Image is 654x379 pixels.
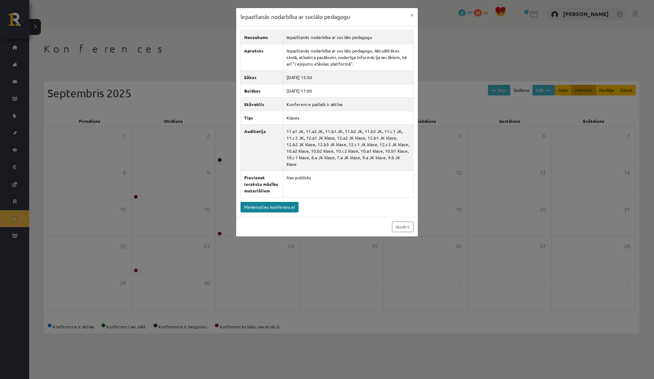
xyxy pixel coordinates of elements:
[406,8,418,22] button: ×
[241,44,283,70] th: Apraksts
[241,124,283,171] th: Auditorija
[241,84,283,97] th: Beidzas
[283,30,413,44] td: Iepazīšanās nodarbība ar sociālo pedagogu
[241,97,283,111] th: Stāvoklis
[241,12,350,21] h3: Iepazīšanās nodarbība ar sociālo pedagogu
[241,111,283,124] th: Tips
[283,111,413,124] td: Klases
[283,171,413,197] td: Nav publisks
[283,84,413,97] td: [DATE] 17:00
[241,202,299,212] a: Pievienoties konferencei
[283,97,413,111] td: Konference pašlaik ir aktīva
[283,124,413,171] td: 11.a1 JK, 11.a2 JK, 11.b1 JK, 11.b2 JK, 11.b3 JK, 11.c1 JK, 11.c2 JK, 12.a1 JK klase, 12.a2 JK kl...
[241,70,283,84] th: Sākas
[392,222,413,232] a: Aizvērt
[241,171,283,197] th: Pievienot ierakstu mācību materiāliem
[241,30,283,44] th: Nosaukums
[283,44,413,70] td: Iepazīšanās nodarbība ar sociālo pedagogu. Aktuālitātes skolā, atbalsta pasākumi, noderīga inform...
[283,70,413,84] td: [DATE] 15:50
